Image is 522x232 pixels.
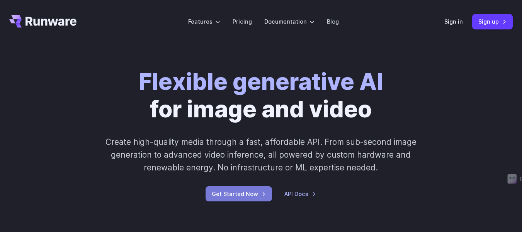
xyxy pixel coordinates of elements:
label: Documentation [264,17,315,26]
strong: Flexible generative AI [139,68,383,95]
a: Pricing [233,17,252,26]
label: Features [188,17,220,26]
h1: for image and video [139,68,383,123]
a: Blog [327,17,339,26]
a: Sign in [444,17,463,26]
a: API Docs [284,189,316,198]
a: Sign up [472,14,513,29]
a: Go to / [9,15,77,27]
a: Get Started Now [206,186,272,201]
p: Create high-quality media through a fast, affordable API. From sub-second image generation to adv... [100,136,422,174]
